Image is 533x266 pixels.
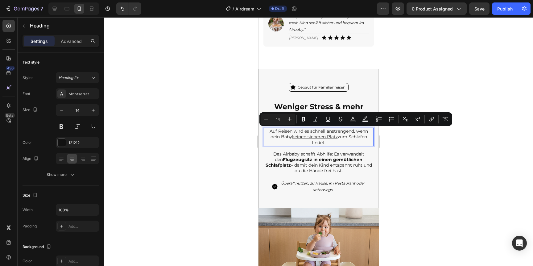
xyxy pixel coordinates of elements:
div: Width [23,207,33,213]
button: Save [469,2,490,15]
div: Beta [5,113,15,118]
strong: Flugzeugsitz in einen gemütlichen Schlafplatz [7,139,104,151]
div: 450 [6,66,15,71]
div: Color [23,258,32,264]
p: 7 [40,5,43,12]
div: Add... [68,224,97,229]
h2: Rich Text Editor. Editing area: main [5,84,115,104]
div: Background [23,243,52,251]
div: Publish [497,6,513,12]
img: image_demo.jpg [12,165,20,173]
span: Save [474,6,485,11]
div: Open Intercom Messenger [512,236,527,251]
div: Color [23,140,32,145]
button: 7 [2,2,46,15]
button: Show more [23,169,99,180]
p: Advanced [61,38,82,44]
span: Airdream [235,6,254,12]
u: keinen sicheren Platz [34,117,79,122]
p: Auf Reisen wird es schnell anstrengend, wenn dein Baby zum Schlafen findet. [6,111,114,128]
span: Heading 2* [59,75,79,81]
button: Heading 2* [56,72,99,83]
h2: Rich Text Editor. Editing area: main [5,133,115,157]
button: 0 product assigned [407,2,467,15]
button: Publish [492,2,518,15]
div: Show more [47,172,75,178]
iframe: Design area [258,17,379,266]
div: Undo/Redo [116,2,141,15]
p: Settings [31,38,48,44]
p: [PERSON_NAME] [30,17,60,24]
div: Text style [23,60,39,65]
div: Size [23,191,39,200]
input: Auto [56,204,99,215]
div: Editor contextual toolbar [259,112,452,126]
div: Font [23,91,30,97]
div: Styles [23,75,33,81]
div: Rich Text Editor. Editing area: main [39,66,88,74]
span: 0 product assigned [412,6,453,12]
span: / [233,6,234,12]
p: Gebaut für Familienreisen [39,67,87,73]
h2: Rich Text Editor. Editing area: main [5,110,115,129]
p: Heading [30,22,97,29]
div: Montserrat [68,91,97,97]
div: Padding [23,223,37,229]
div: Add... [68,259,97,264]
div: Align [23,155,40,163]
p: Überall nutzen, zu Hause, im Restaurant oder unterwegs. [22,163,107,176]
div: 121212 [68,140,97,146]
p: Das Airbaby schafft Abhilfe: Es verwandelt den – damit dein Kind entspannt ruht und du die Hände ... [6,134,114,156]
div: Size [23,106,39,114]
p: Weniger Stress & mehr Komfort [6,85,114,104]
span: Draft [275,6,284,11]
